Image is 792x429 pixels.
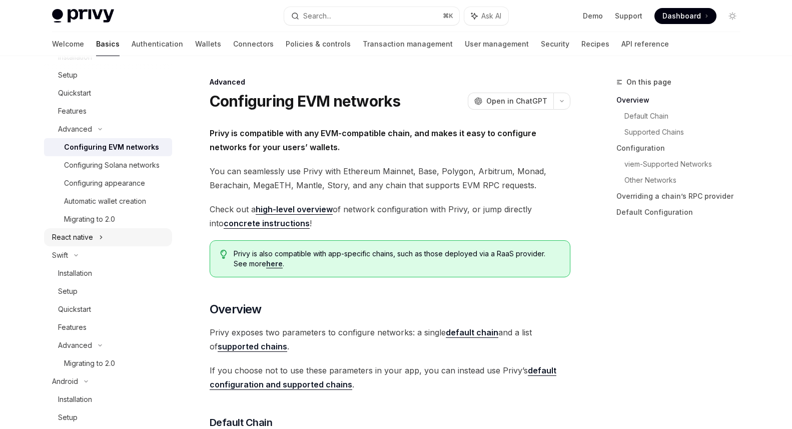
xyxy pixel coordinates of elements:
a: Quickstart [44,84,172,102]
div: Installation [58,393,92,405]
span: If you choose not to use these parameters in your app, you can instead use Privy’s . [210,363,570,391]
span: Privy is also compatible with app-specific chains, such as those deployed via a RaaS provider. Se... [234,249,559,269]
a: Features [44,102,172,120]
div: Configuring Solana networks [64,159,160,171]
div: Setup [58,285,78,297]
a: Support [615,11,642,21]
div: Automatic wallet creation [64,195,146,207]
button: Open in ChatGPT [468,93,553,110]
strong: supported chains [218,341,287,351]
img: light logo [52,9,114,23]
a: Configuring appearance [44,174,172,192]
a: User management [465,32,529,56]
span: ⌘ K [443,12,453,20]
a: Automatic wallet creation [44,192,172,210]
a: Setup [44,408,172,426]
a: Overview [616,92,748,108]
div: Installation [58,267,92,279]
a: Transaction management [363,32,453,56]
a: Policies & controls [286,32,351,56]
h1: Configuring EVM networks [210,92,401,110]
a: high-level overview [256,204,333,215]
span: Dashboard [662,11,701,21]
span: Open in ChatGPT [486,96,547,106]
div: Advanced [58,339,92,351]
a: Default Configuration [616,204,748,220]
a: Installation [44,264,172,282]
div: Features [58,321,87,333]
span: You can seamlessly use Privy with Ethereum Mainnet, Base, Polygon, Arbitrum, Monad, Berachain, Me... [210,164,570,192]
button: Toggle dark mode [724,8,740,24]
a: Welcome [52,32,84,56]
div: Features [58,105,87,117]
span: Privy exposes two parameters to configure networks: a single and a list of . [210,325,570,353]
div: React native [52,231,93,243]
div: Configuring appearance [64,177,145,189]
a: Setup [44,282,172,300]
a: Features [44,318,172,336]
a: Wallets [195,32,221,56]
a: Other Networks [624,172,748,188]
div: Advanced [58,123,92,135]
div: Quickstart [58,303,91,315]
div: Swift [52,249,68,261]
div: Setup [58,411,78,423]
a: viem-Supported Networks [624,156,748,172]
div: Migrating to 2.0 [64,213,115,225]
a: Overriding a chain’s RPC provider [616,188,748,204]
a: API reference [621,32,669,56]
a: Security [541,32,569,56]
span: Overview [210,301,262,317]
div: Search... [303,10,331,22]
a: Dashboard [654,8,716,24]
div: Setup [58,69,78,81]
div: Android [52,375,78,387]
a: here [266,259,283,268]
div: Migrating to 2.0 [64,357,115,369]
a: default chain [446,327,498,338]
div: Advanced [210,77,570,87]
a: Configuring EVM networks [44,138,172,156]
a: Demo [583,11,603,21]
button: Search...⌘K [284,7,459,25]
span: On this page [626,76,671,88]
a: Authentication [132,32,183,56]
a: Configuration [616,140,748,156]
button: Ask AI [464,7,508,25]
a: Installation [44,390,172,408]
a: Default Chain [624,108,748,124]
a: Basics [96,32,120,56]
a: Migrating to 2.0 [44,354,172,372]
span: Ask AI [481,11,501,21]
strong: default chain [446,327,498,337]
a: Quickstart [44,300,172,318]
a: Connectors [233,32,274,56]
a: concrete instructions [224,218,310,229]
strong: Privy is compatible with any EVM-compatible chain, and makes it easy to configure networks for yo... [210,128,536,152]
div: Quickstart [58,87,91,99]
a: Setup [44,66,172,84]
a: Supported Chains [624,124,748,140]
svg: Tip [220,250,227,259]
a: Recipes [581,32,609,56]
span: Check out a of network configuration with Privy, or jump directly into ! [210,202,570,230]
a: supported chains [218,341,287,352]
a: Migrating to 2.0 [44,210,172,228]
a: Configuring Solana networks [44,156,172,174]
div: Configuring EVM networks [64,141,159,153]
